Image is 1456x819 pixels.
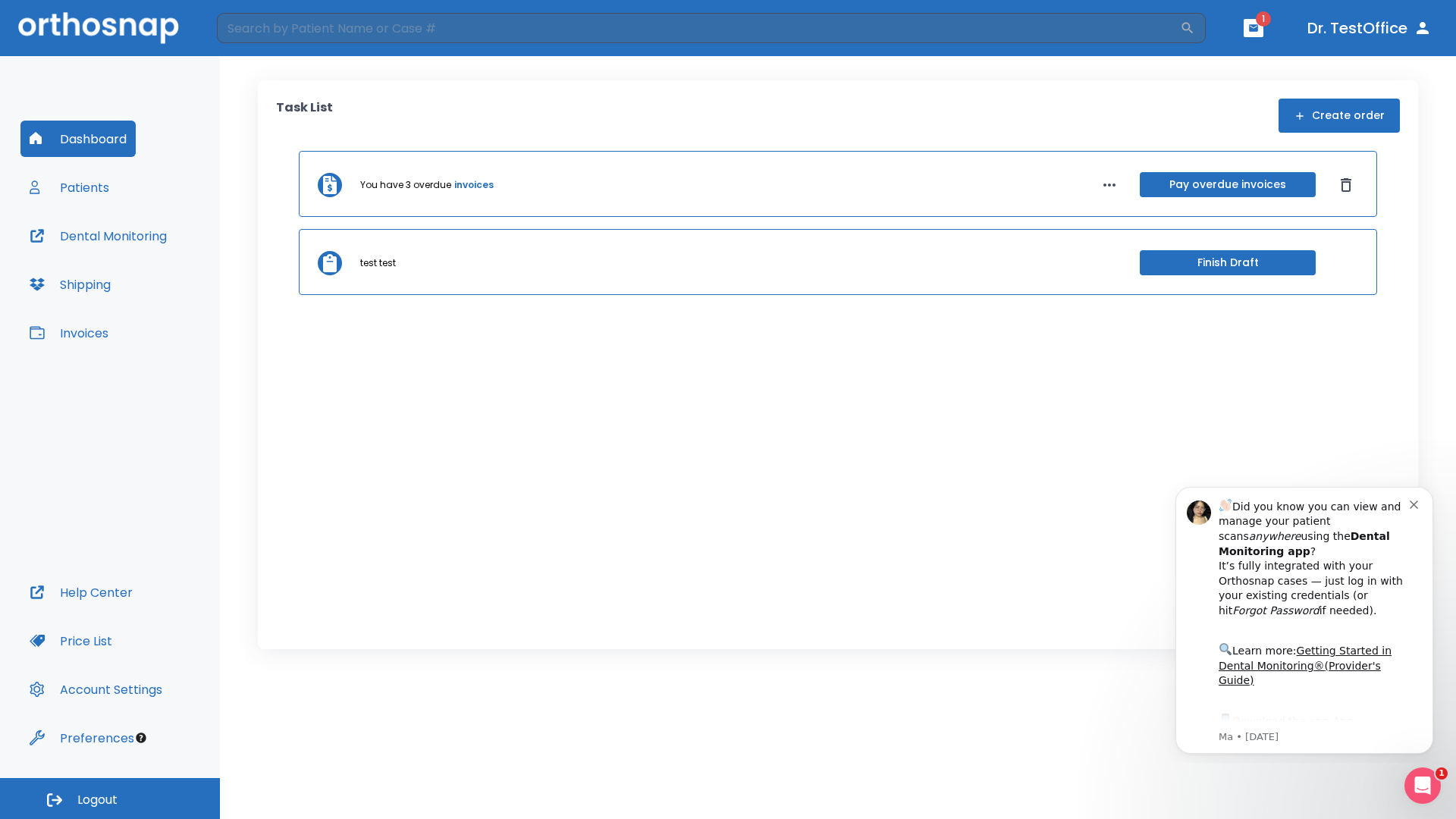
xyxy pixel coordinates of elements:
[20,218,176,254] button: Dental Monitoring
[66,257,257,271] p: Message from Ma, sent 6w ago
[20,315,118,351] button: Invoices
[1140,250,1316,275] button: Finish Draft
[360,256,396,270] p: test test
[18,12,179,43] img: Orthosnap
[276,99,333,133] p: Task List
[1140,172,1316,197] button: Pay overdue invoices
[77,792,118,808] span: Logout
[66,242,201,269] a: App Store
[217,13,1180,43] input: Search by Patient Name or Case #
[1301,14,1438,42] button: Dr. TestOffice
[1279,99,1400,133] button: Create order
[1256,11,1271,27] span: 1
[20,671,171,708] button: Account Settings
[20,266,120,303] button: Shipping
[360,178,451,192] p: You have 3 overdue
[20,169,118,206] button: Patients
[1436,767,1448,780] span: 1
[20,720,143,756] button: Preferences
[20,623,121,659] button: Price List
[1334,173,1358,197] button: Dismiss
[454,178,494,192] a: invoices
[134,731,148,745] div: Tooltip anchor
[1153,473,1456,763] iframe: Intercom notifications message
[1404,767,1441,804] iframe: Intercom live chat
[20,121,136,157] button: Dashboard
[66,238,257,315] div: Download the app: | ​ Let us know if you need help getting started!
[257,24,269,36] button: Dismiss notification
[20,574,142,610] button: Help Center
